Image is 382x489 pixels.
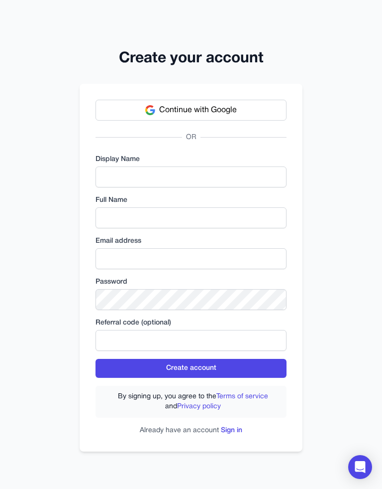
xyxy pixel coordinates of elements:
[95,426,286,436] p: Already have an account
[216,393,268,400] a: Terms of service
[80,50,302,68] h2: Create your account
[95,236,286,246] label: Email address
[95,318,286,328] label: Referral code (optional)
[95,277,286,287] label: Password
[145,105,155,115] img: Google
[348,455,372,479] div: Open Intercom Messenger
[221,427,242,434] a: Sign in
[95,155,286,164] label: Display Name
[177,403,221,410] a: Privacy policy
[105,392,281,412] label: By signing up, you agree to the and
[95,195,286,205] label: Full Name
[182,133,200,143] span: OR
[95,359,286,378] button: Create account
[159,104,237,116] span: Continue with Google
[95,100,286,121] button: Continue with Google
